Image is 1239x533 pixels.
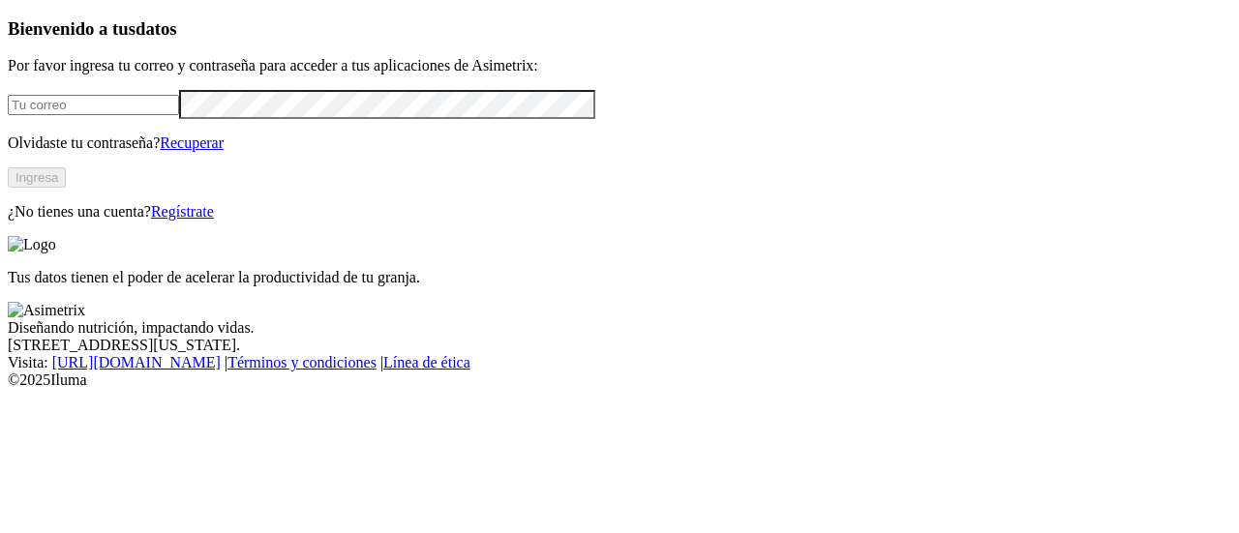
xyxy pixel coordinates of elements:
a: Regístrate [151,203,214,220]
a: [URL][DOMAIN_NAME] [52,354,221,370]
span: datos [136,18,177,39]
p: Tus datos tienen el poder de acelerar la productividad de tu granja. [8,269,1231,286]
a: Línea de ética [383,354,470,370]
img: Logo [8,236,56,253]
a: Términos y condiciones [227,354,377,370]
input: Tu correo [8,95,179,115]
img: Asimetrix [8,302,85,319]
h3: Bienvenido a tus [8,18,1231,40]
div: Diseñando nutrición, impactando vidas. [8,319,1231,337]
button: Ingresa [8,167,66,188]
p: ¿No tienes una cuenta? [8,203,1231,221]
a: Recuperar [160,134,224,151]
div: [STREET_ADDRESS][US_STATE]. [8,337,1231,354]
p: Olvidaste tu contraseña? [8,134,1231,152]
p: Por favor ingresa tu correo y contraseña para acceder a tus aplicaciones de Asimetrix: [8,57,1231,74]
div: © 2025 Iluma [8,371,1231,389]
div: Visita : | | [8,354,1231,371]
